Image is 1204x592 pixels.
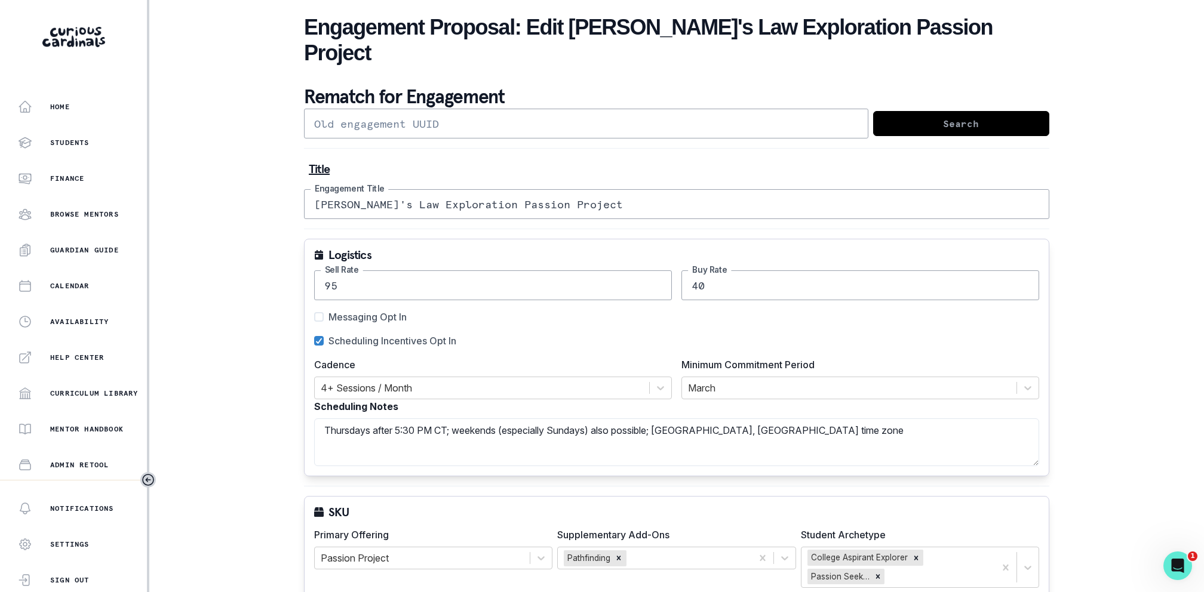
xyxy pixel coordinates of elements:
[50,575,90,585] p: Sign Out
[140,472,156,488] button: Toggle sidebar
[50,174,84,183] p: Finance
[564,550,612,566] div: Pathfinding
[1163,551,1192,580] iframe: Intercom live chat
[50,281,90,291] p: Calendar
[557,528,788,542] label: Supplementary Add-Ons
[50,539,90,549] p: Settings
[50,245,119,255] p: Guardian Guide
[328,249,371,261] p: Logistics
[612,550,625,566] div: Remove Pathfinding
[50,424,124,434] p: Mentor Handbook
[1188,551,1197,561] span: 1
[314,528,545,542] label: Primary Offering
[50,353,104,362] p: Help Center
[304,85,1049,109] p: Rematch for Engagement
[50,460,109,470] p: Admin Retool
[910,550,923,565] div: Remove College Aspirant Explorer
[50,504,114,513] p: Notifications
[50,138,90,147] p: Students
[328,506,349,518] p: SKU
[50,317,109,326] p: Availability
[807,569,872,584] div: Passion Seeker
[314,399,1032,414] label: Scheduling Notes
[328,334,456,348] span: Scheduling Incentives Opt In
[871,569,884,584] div: Remove Passion Seeker
[873,111,1050,136] button: Search
[681,357,1032,372] label: Minimum Commitment Period
[50,388,139,398] p: Curriculum Library
[50,209,119,219] p: Browse Mentors
[309,163,1045,175] p: Title
[314,357,665,372] label: Cadence
[801,528,1032,542] label: Student Archetype
[807,550,910,565] div: College Aspirant Explorer
[304,14,1049,66] h2: Engagement Proposal: Edit [PERSON_NAME]'s Law Exploration Passion Project
[328,310,407,324] span: Messaging Opt In
[42,27,105,47] img: Curious Cardinals Logo
[50,102,70,112] p: Home
[304,109,868,138] input: Old engagement UUID
[314,418,1039,466] textarea: Thursdays after 5:30 PM CT; weekends (especially Sundays) also possible; [GEOGRAPHIC_DATA], [GEOG...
